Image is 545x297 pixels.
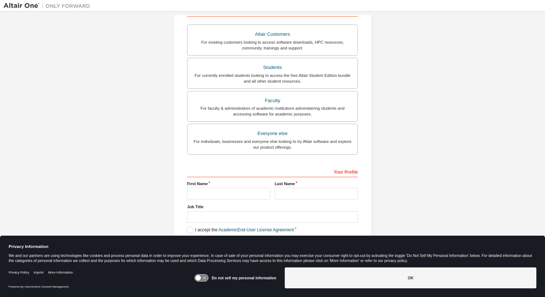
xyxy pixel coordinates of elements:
[192,62,353,73] div: Students
[192,96,353,106] div: Faculty
[275,181,358,187] label: Last Name
[192,139,353,150] div: For individuals, businesses and everyone else looking to try Altair software and explore our prod...
[192,29,353,39] div: Altair Customers
[187,227,294,233] label: I accept the
[192,128,353,139] div: Everyone else
[187,181,270,187] label: First Name
[192,39,353,51] div: For existing customers looking to access software downloads, HPC resources, community, trainings ...
[192,105,353,117] div: For faculty & administrators of academic institutions administering students and accessing softwa...
[187,204,358,210] label: Job Title
[192,73,353,84] div: For currently enrolled students looking to access the free Altair Student Edition bundle and all ...
[187,166,358,177] div: Your Profile
[218,227,294,232] a: Academic End-User License Agreement
[4,2,94,9] img: Altair One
